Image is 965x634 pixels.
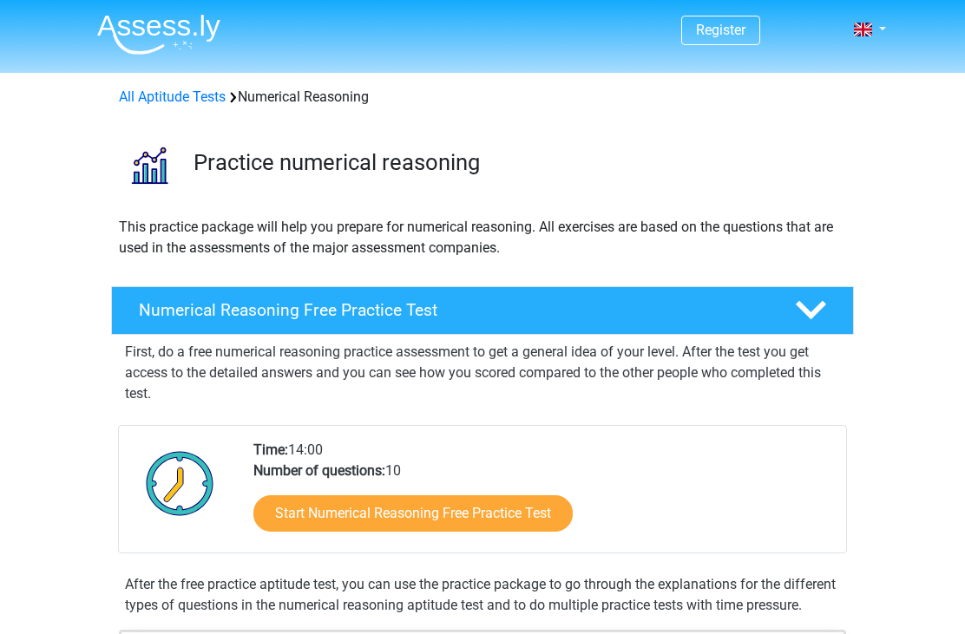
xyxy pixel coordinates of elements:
img: Assessly [97,14,220,55]
b: Number of questions: [253,462,385,479]
b: Time: [253,441,288,458]
p: This practice package will help you prepare for numerical reasoning. All exercises are based on t... [119,217,846,258]
div: After the free practice aptitude test, you can use the practice package to go through the explana... [118,574,847,616]
a: Numerical Reasoning Free Practice Test [104,286,861,335]
a: All Aptitude Tests [119,88,226,105]
a: Start Numerical Reasoning Free Practice Test [253,495,573,532]
div: 14:00 10 [240,440,845,552]
img: numerical reasoning [112,128,186,202]
div: Numerical Reasoning [112,87,853,108]
h4: Numerical Reasoning Free Practice Test [139,300,767,320]
a: Register [696,22,745,38]
h3: Practice numerical reasoning [194,149,840,176]
p: First, do a free numerical reasoning practice assessment to get a general idea of your level. Aft... [125,342,840,404]
img: Clock [136,440,224,526]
